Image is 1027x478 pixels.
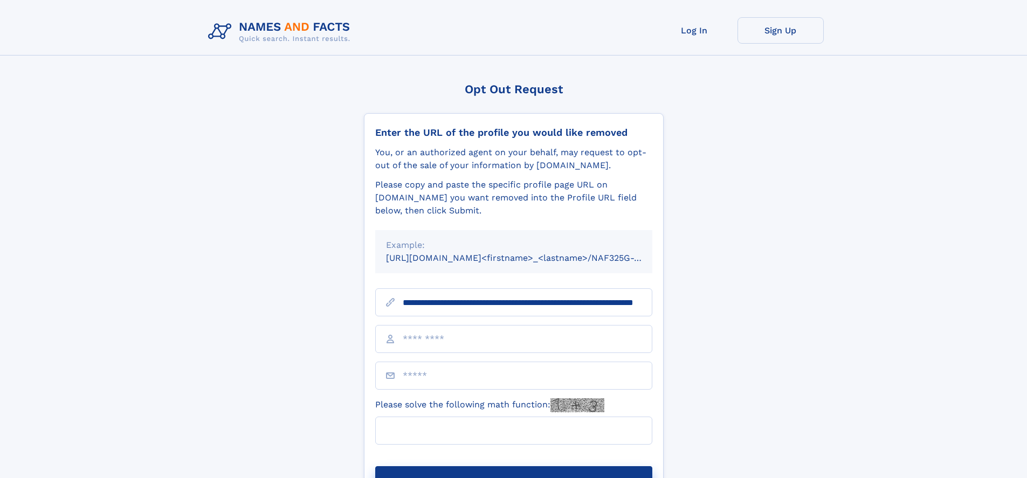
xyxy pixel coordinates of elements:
a: Log In [651,17,737,44]
div: Example: [386,239,642,252]
a: Sign Up [737,17,824,44]
div: Enter the URL of the profile you would like removed [375,127,652,138]
img: Logo Names and Facts [204,17,359,46]
label: Please solve the following math function: [375,398,604,412]
div: Opt Out Request [364,82,664,96]
div: You, or an authorized agent on your behalf, may request to opt-out of the sale of your informatio... [375,146,652,172]
div: Please copy and paste the specific profile page URL on [DOMAIN_NAME] you want removed into the Pr... [375,178,652,217]
small: [URL][DOMAIN_NAME]<firstname>_<lastname>/NAF325G-xxxxxxxx [386,253,673,263]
